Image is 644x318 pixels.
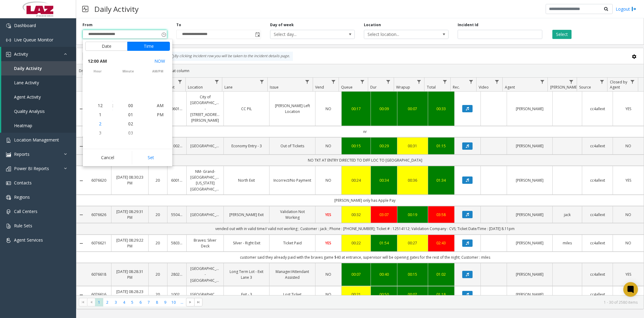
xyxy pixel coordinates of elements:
a: 6076618 [90,271,107,277]
a: [PERSON_NAME] [511,240,549,246]
a: Dur Filter Menu [384,78,392,86]
img: 'icon' [6,195,11,200]
a: NO [319,271,338,277]
img: 'icon' [6,166,11,171]
span: minute [113,69,143,74]
button: Set [132,151,170,164]
span: Contacts [14,180,32,186]
a: 00:31 [401,143,424,149]
a: Closed by Agent Filter Menu [628,78,637,86]
a: 060130 [171,106,183,112]
img: 'icon' [6,224,11,229]
a: 00:07 [345,271,367,277]
div: By clicking Incident row you will be taken to the incident details page. [166,52,293,61]
a: 00:27 [401,240,424,246]
div: 00:09 [375,106,393,112]
a: Economy Entry - 3 [227,143,266,149]
a: 00:36 [401,177,424,183]
a: 02:43 [432,240,450,246]
div: 01:15 [432,143,450,149]
a: [PERSON_NAME] [511,177,549,183]
span: Page 8 [153,298,161,306]
img: pageIcon [82,2,88,16]
div: : [112,103,113,109]
label: To [176,22,181,28]
a: Braves: Silver Deck [190,237,220,249]
a: NM- Grand-[GEOGRAPHIC_DATA]-[US_STATE][GEOGRAPHIC_DATA] [190,169,220,192]
span: Power BI Reports [14,166,49,171]
a: NO [617,143,640,149]
span: hour [83,69,112,74]
a: [PERSON_NAME] [511,292,549,297]
span: Toggle popup [254,30,261,39]
a: Quality Analysis [1,104,76,118]
span: 03 [128,130,133,136]
span: Issue [270,85,279,90]
span: Go to the next page [186,298,194,306]
a: [DATE] 08:29:22 PM [115,237,145,249]
a: 550417 [171,212,183,218]
kendo-pager-info: 1 - 30 of 2580 items [206,300,638,305]
a: 00:34 [375,177,393,183]
td: customer said they already paid with the braves game $40 at entrance, supervisor will be opening ... [86,252,644,263]
span: Heatmap [14,123,32,128]
span: Rule Sets [14,223,32,229]
a: [PERSON_NAME] [511,106,549,112]
span: YES [325,212,331,217]
label: Location [364,22,381,28]
span: Go to the last page [194,298,202,306]
span: Agent Activity [14,94,41,100]
a: NO [319,177,338,183]
a: Lane Filter Menu [258,78,266,86]
span: Page 7 [145,298,153,306]
a: 00:17 [345,106,367,112]
a: Logout [616,6,636,12]
td: vended out with in valid time// valid not working ; Customer : jack ; Phone : [PHONE_NUMBER]; Tic... [86,223,644,234]
a: 00:19 [401,212,424,218]
span: Lane Activity [14,80,39,86]
a: 00:50 [375,292,393,297]
span: Go to the last page [196,300,201,305]
a: 00:07 [401,292,424,297]
span: NO [326,106,331,111]
a: City of [GEOGRAPHIC_DATA] - [STREET_ADDRESS][PERSON_NAME] [190,94,220,123]
a: 01:54 [375,240,393,246]
span: NO [625,240,631,246]
div: Drag a column header and drop it here to group by that column [76,65,644,76]
a: miles [556,240,578,246]
a: 00:29 [375,143,393,149]
a: 00:15 [401,271,424,277]
button: Cancel [85,151,130,164]
a: 6076621 [90,240,107,246]
a: CC PIL [227,106,266,112]
span: Source [579,85,591,90]
span: YES [625,106,631,111]
a: Lot Filter Menu [176,78,184,86]
a: 6076620 [90,177,107,183]
label: Day of week [270,22,294,28]
a: 01:18 [432,292,450,297]
span: Page 10 [170,298,178,306]
a: Total Filter Menu [441,78,449,86]
a: Location Filter Menu [213,78,221,86]
label: From [83,22,93,28]
a: 00:22 [345,240,367,246]
span: 2 [99,121,101,127]
div: 00:24 [345,177,367,183]
a: [PERSON_NAME] [511,212,549,218]
a: cc4allext [586,292,609,297]
a: NO [319,292,338,297]
span: Daily Activity [14,65,42,71]
div: 00:33 [432,106,450,112]
span: Regions [14,194,30,200]
img: 'icon' [6,209,11,214]
span: Queue [341,85,353,90]
a: [PERSON_NAME] [511,143,549,149]
a: 20 [152,271,164,277]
